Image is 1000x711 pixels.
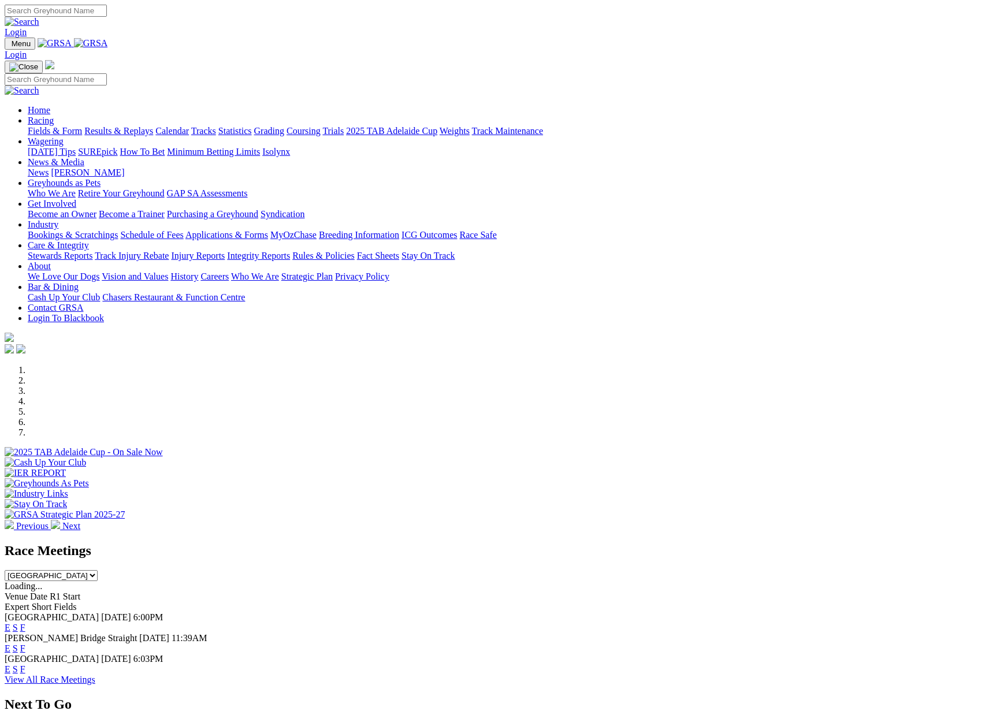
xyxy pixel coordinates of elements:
[167,188,248,198] a: GAP SA Assessments
[270,230,317,240] a: MyOzChase
[28,209,995,219] div: Get Involved
[5,543,995,559] h2: Race Meetings
[5,643,10,653] a: E
[171,251,225,260] a: Injury Reports
[28,178,101,188] a: Greyhounds as Pets
[13,664,18,674] a: S
[102,271,168,281] a: Vision and Values
[5,61,43,73] button: Toggle navigation
[402,230,457,240] a: ICG Outcomes
[101,654,131,664] span: [DATE]
[322,126,344,136] a: Trials
[95,251,169,260] a: Track Injury Rebate
[5,521,51,531] a: Previous
[13,643,18,653] a: S
[5,344,14,353] img: facebook.svg
[292,251,355,260] a: Rules & Policies
[28,167,49,177] a: News
[5,457,86,468] img: Cash Up Your Club
[28,230,995,240] div: Industry
[28,282,79,292] a: Bar & Dining
[459,230,496,240] a: Race Safe
[472,126,543,136] a: Track Maintenance
[170,271,198,281] a: History
[440,126,470,136] a: Weights
[139,633,169,643] span: [DATE]
[5,73,107,85] input: Search
[261,209,304,219] a: Syndication
[28,303,83,312] a: Contact GRSA
[28,116,54,125] a: Racing
[5,581,42,591] span: Loading...
[5,602,29,612] span: Expert
[191,126,216,136] a: Tracks
[20,643,25,653] a: F
[28,271,99,281] a: We Love Our Dogs
[28,167,995,178] div: News & Media
[227,251,290,260] a: Integrity Reports
[28,271,995,282] div: About
[28,240,89,250] a: Care & Integrity
[5,654,99,664] span: [GEOGRAPHIC_DATA]
[262,147,290,157] a: Isolynx
[28,292,100,302] a: Cash Up Your Club
[5,468,66,478] img: IER REPORT
[78,147,117,157] a: SUREpick
[28,292,995,303] div: Bar & Dining
[30,591,47,601] span: Date
[335,271,389,281] a: Privacy Policy
[28,147,995,157] div: Wagering
[9,62,38,72] img: Close
[28,251,995,261] div: Care & Integrity
[54,602,76,612] span: Fields
[167,209,258,219] a: Purchasing a Greyhound
[5,17,39,27] img: Search
[28,188,76,198] a: Who We Are
[357,251,399,260] a: Fact Sheets
[5,675,95,684] a: View All Race Meetings
[28,157,84,167] a: News & Media
[218,126,252,136] a: Statistics
[51,520,60,529] img: chevron-right-pager-white.svg
[28,209,96,219] a: Become an Owner
[51,167,124,177] a: [PERSON_NAME]
[28,126,995,136] div: Racing
[45,60,54,69] img: logo-grsa-white.png
[133,612,163,622] span: 6:00PM
[120,147,165,157] a: How To Bet
[32,602,52,612] span: Short
[5,499,67,509] img: Stay On Track
[5,478,89,489] img: Greyhounds As Pets
[28,147,76,157] a: [DATE] Tips
[5,447,163,457] img: 2025 TAB Adelaide Cup - On Sale Now
[101,612,131,622] span: [DATE]
[38,38,72,49] img: GRSA
[5,85,39,96] img: Search
[167,147,260,157] a: Minimum Betting Limits
[5,633,137,643] span: [PERSON_NAME] Bridge Straight
[28,230,118,240] a: Bookings & Scratchings
[5,509,125,520] img: GRSA Strategic Plan 2025-27
[28,136,64,146] a: Wagering
[5,612,99,622] span: [GEOGRAPHIC_DATA]
[50,591,80,601] span: R1 Start
[319,230,399,240] a: Breeding Information
[281,271,333,281] a: Strategic Plan
[5,520,14,529] img: chevron-left-pager-white.svg
[102,292,245,302] a: Chasers Restaurant & Function Centre
[5,50,27,59] a: Login
[16,344,25,353] img: twitter.svg
[172,633,207,643] span: 11:39AM
[28,105,50,115] a: Home
[346,126,437,136] a: 2025 TAB Adelaide Cup
[84,126,153,136] a: Results & Replays
[254,126,284,136] a: Grading
[5,27,27,37] a: Login
[28,199,76,209] a: Get Involved
[5,333,14,342] img: logo-grsa-white.png
[74,38,108,49] img: GRSA
[5,591,28,601] span: Venue
[99,209,165,219] a: Become a Trainer
[133,654,163,664] span: 6:03PM
[200,271,229,281] a: Careers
